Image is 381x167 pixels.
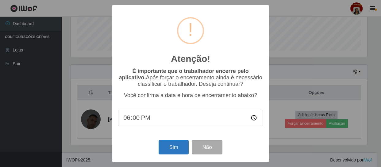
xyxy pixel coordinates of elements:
[171,53,210,64] h2: Atenção!
[118,68,263,87] p: Após forçar o encerramento ainda é necessário classificar o trabalhador. Deseja continuar?
[192,140,222,154] button: Não
[119,68,248,81] b: É importante que o trabalhador encerre pelo aplicativo.
[118,92,263,99] p: Você confirma a data e hora de encerramento abaixo?
[159,140,188,154] button: Sim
